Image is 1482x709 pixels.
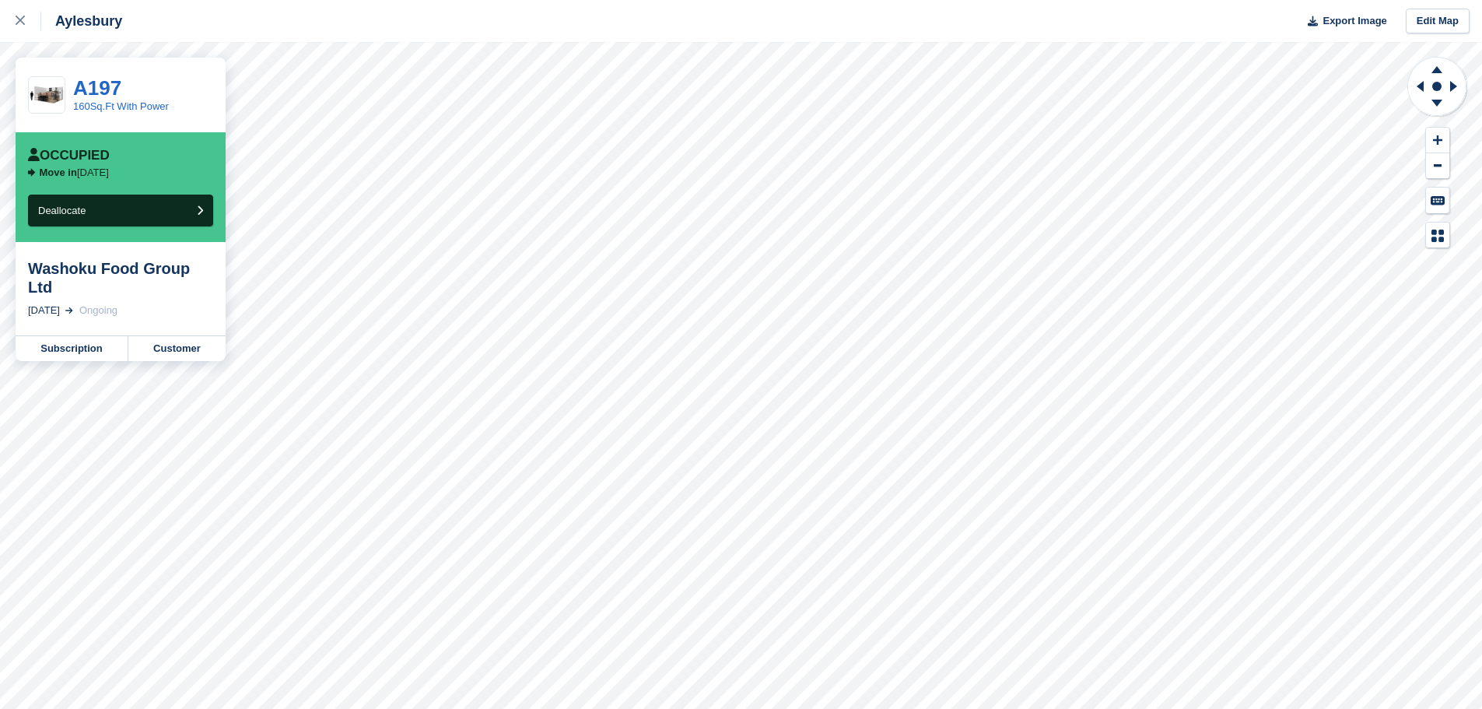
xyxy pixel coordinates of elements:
[29,82,65,109] img: 150-sqft-unit.jpg
[73,100,169,112] a: 160Sq.Ft With Power
[1426,188,1449,213] button: Keyboard Shortcuts
[1406,9,1470,34] a: Edit Map
[40,167,109,179] p: [DATE]
[28,195,213,226] button: Deallocate
[28,148,110,163] div: Occupied
[28,259,213,297] div: Washoku Food Group Ltd
[28,303,60,318] div: [DATE]
[65,307,73,314] img: arrow-right-light-icn-cde0832a797a2874e46488d9cf13f60e5c3a73dbe684e267c42b8395dfbc2abf.svg
[1323,13,1386,29] span: Export Image
[38,205,86,216] span: Deallocate
[1426,128,1449,153] button: Zoom In
[1426,153,1449,179] button: Zoom Out
[28,168,36,177] img: arrow-right-icn-b7405d978ebc5dd23a37342a16e90eae327d2fa7eb118925c1a0851fb5534208.svg
[128,336,226,361] a: Customer
[41,12,122,30] div: Aylesbury
[1426,223,1449,248] button: Map Legend
[79,303,117,318] div: Ongoing
[73,76,121,100] a: A197
[16,336,128,361] a: Subscription
[1298,9,1387,34] button: Export Image
[40,167,77,178] span: Move in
